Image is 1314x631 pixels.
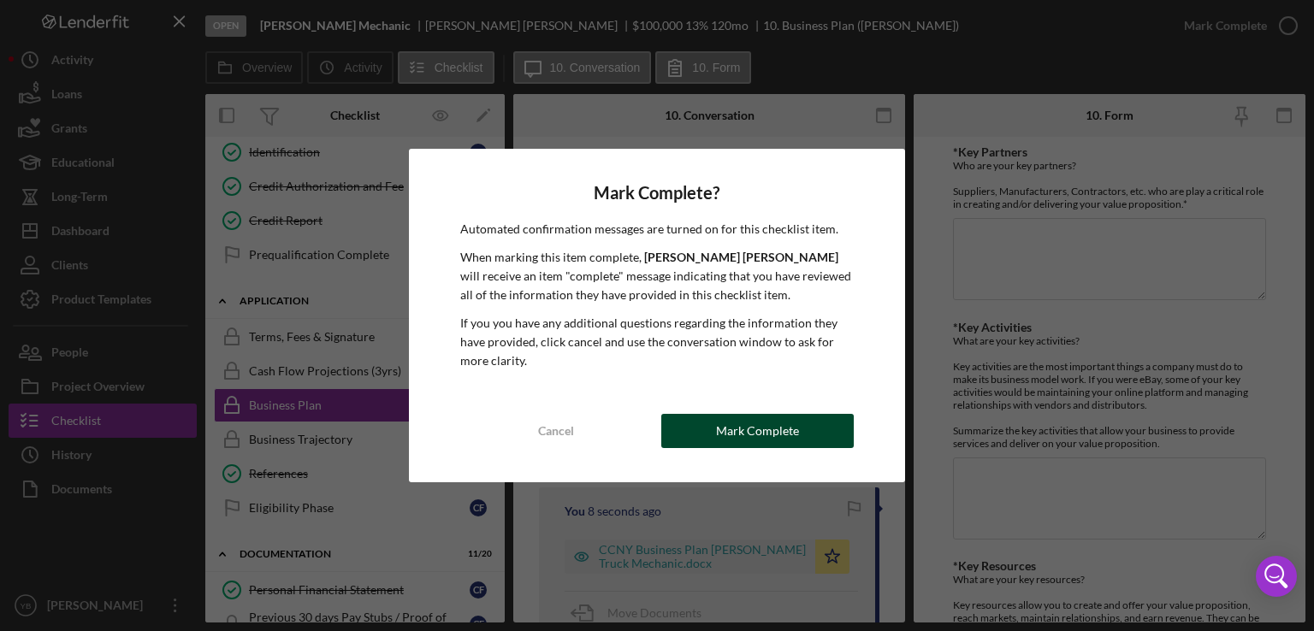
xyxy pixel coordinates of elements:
[460,248,855,305] p: When marking this item complete, will receive an item "complete" message indicating that you have...
[460,183,855,203] h4: Mark Complete?
[716,414,799,448] div: Mark Complete
[661,414,854,448] button: Mark Complete
[538,414,574,448] div: Cancel
[644,250,838,264] b: [PERSON_NAME] [PERSON_NAME]
[460,314,855,371] p: If you you have any additional questions regarding the information they have provided, click canc...
[460,220,855,239] p: Automated confirmation messages are turned on for this checklist item.
[1256,556,1297,597] div: Open Intercom Messenger
[460,414,653,448] button: Cancel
